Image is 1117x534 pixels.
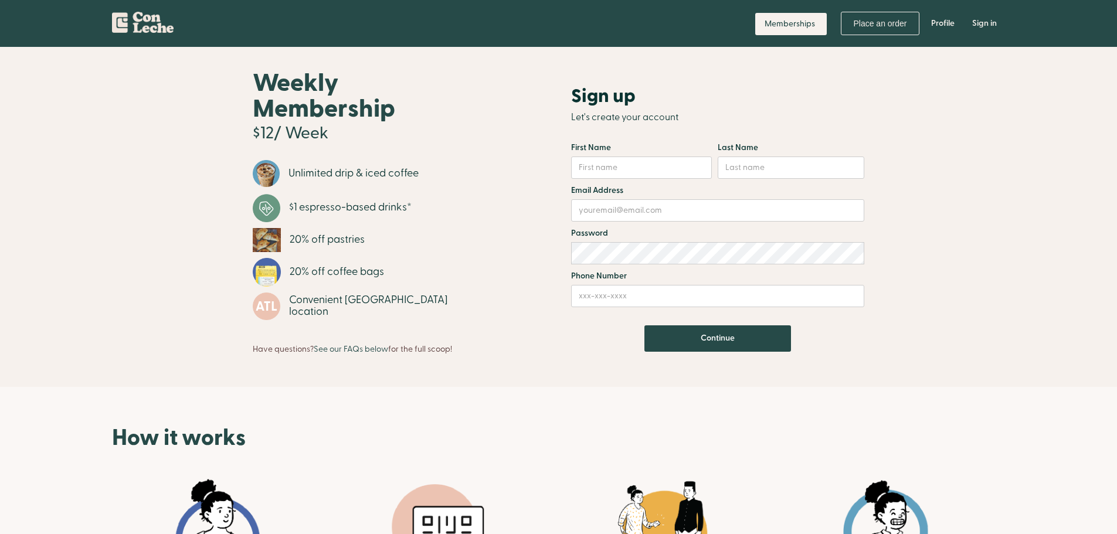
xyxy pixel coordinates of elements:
a: Profile [922,6,963,41]
div: Have questions? for the full scoop! [253,339,452,355]
h3: $12/ Week [253,125,328,142]
a: Sign in [963,6,1006,41]
div: $1 espresso-based drinks* [289,202,412,213]
h2: Sign up [571,86,636,107]
div: 20% off pastries [290,234,365,246]
label: Phone Number [571,270,864,282]
input: Last name [718,157,864,179]
input: First name [571,157,712,179]
a: home [112,6,174,38]
label: Last Name [718,142,841,154]
a: See our FAQs below [314,343,388,355]
input: xxx-xxx-xxxx [571,285,864,307]
form: Email Form [571,142,864,352]
div: 20% off coffee bags [290,266,384,278]
a: Place an order [841,12,919,35]
input: Continue [644,325,791,352]
h1: Let's create your account [571,104,864,130]
label: First Name [571,142,718,154]
div: Unlimited drip & iced coffee [288,168,419,179]
label: Email Address [571,185,864,196]
label: Password [571,227,864,239]
div: Convenient [GEOGRAPHIC_DATA] location [289,294,483,318]
input: youremail@email.com [571,199,864,222]
a: Memberships [755,13,827,35]
h1: Weekly Membership [253,70,483,122]
h1: How it works [112,425,1006,451]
